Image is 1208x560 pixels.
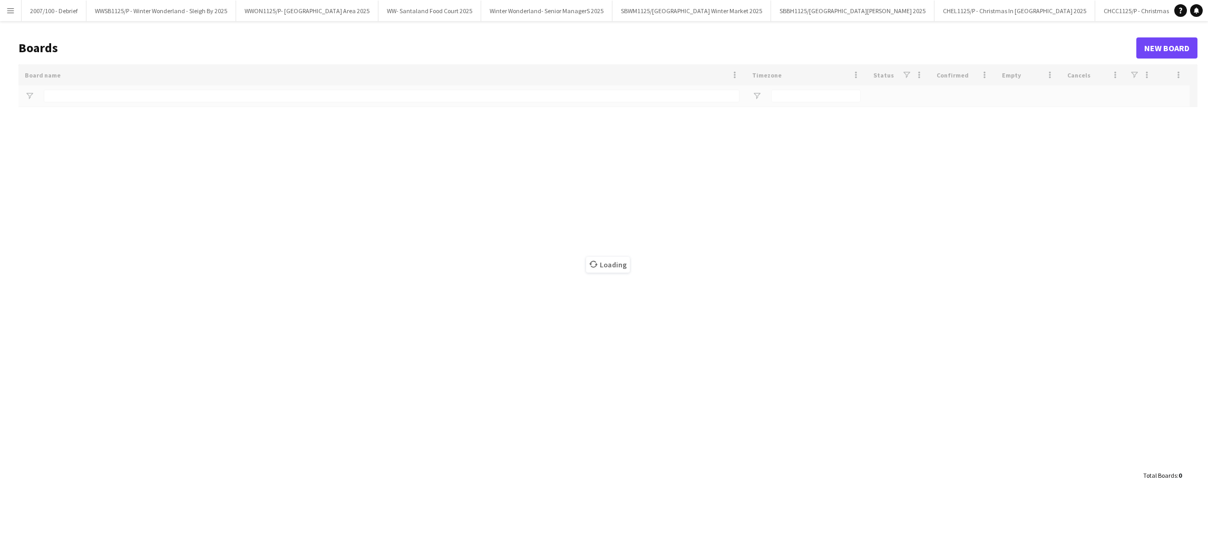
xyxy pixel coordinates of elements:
[481,1,612,21] button: Winter Wonderland- Senior ManagerS 2025
[771,1,934,21] button: SBBH1125/[GEOGRAPHIC_DATA][PERSON_NAME] 2025
[18,40,1136,56] h1: Boards
[934,1,1095,21] button: CHEL1125/P - Christmas In [GEOGRAPHIC_DATA] 2025
[1136,37,1197,59] a: New Board
[586,257,630,273] span: Loading
[86,1,236,21] button: WWSB1125/P - Winter Wonderland - Sleigh By 2025
[236,1,378,21] button: WWON1125/P- [GEOGRAPHIC_DATA] Area 2025
[378,1,481,21] button: WW- Santaland Food Court 2025
[1178,471,1182,479] span: 0
[612,1,771,21] button: SBWM1125/[GEOGRAPHIC_DATA] Winter Market 2025
[1143,465,1182,486] div: :
[22,1,86,21] button: 2007/100 - Debrief
[1143,471,1177,479] span: Total Boards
